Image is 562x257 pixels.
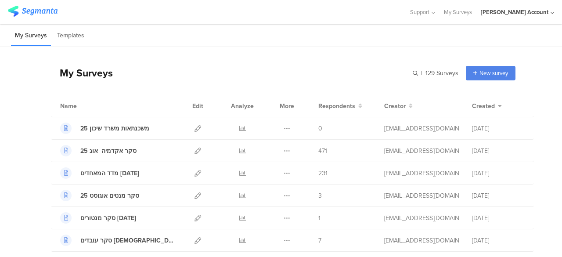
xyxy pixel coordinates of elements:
[472,124,525,133] div: [DATE]
[60,235,175,246] a: סקר עובדים [DEMOGRAPHIC_DATA] שהושמו [DATE]
[384,191,459,200] div: afkar2005@gmail.com
[318,214,321,223] span: 1
[318,101,362,111] button: Respondents
[472,236,525,245] div: [DATE]
[318,169,328,178] span: 231
[410,8,429,16] span: Support
[384,101,413,111] button: Creator
[60,101,113,111] div: Name
[51,65,113,80] div: My Surveys
[472,101,495,111] span: Created
[384,169,459,178] div: afkar2005@gmail.com
[11,25,51,46] li: My Surveys
[479,69,508,77] span: New survey
[60,212,136,224] a: סקר מנטורים [DATE]
[80,214,136,223] div: סקר מנטורים אוגוסט 25
[80,124,149,133] div: משכנתאות משרד שיכון 25
[318,191,322,200] span: 3
[384,124,459,133] div: afkar2005@gmail.com
[472,191,525,200] div: [DATE]
[60,123,149,134] a: משכנתאות משרד שיכון 25
[425,69,458,78] span: 129 Surveys
[318,124,322,133] span: 0
[80,236,175,245] div: סקר עובדים ערבים שהושמו אוגוסט 25
[472,214,525,223] div: [DATE]
[80,146,137,156] div: סקר אקדמיה אוג 25
[384,214,459,223] div: afkar2005@gmail.com
[472,169,525,178] div: [DATE]
[60,190,139,201] a: סקר מנטים אוגוסט 25
[384,146,459,156] div: afkar2005@gmail.com
[481,8,548,16] div: [PERSON_NAME] Account
[472,146,525,156] div: [DATE]
[472,101,502,111] button: Created
[384,236,459,245] div: afkar2005@gmail.com
[53,25,88,46] li: Templates
[277,95,296,117] div: More
[60,167,139,179] a: מדד המאחדים [DATE]
[229,95,256,117] div: Analyze
[80,169,139,178] div: מדד המאחדים אוגוסט 25
[318,236,321,245] span: 7
[8,6,58,17] img: segmanta logo
[318,146,327,156] span: 471
[60,145,137,156] a: סקר אקדמיה אוג 25
[420,69,424,78] span: |
[384,101,406,111] span: Creator
[80,191,139,200] div: סקר מנטים אוגוסט 25
[318,101,355,111] span: Respondents
[188,95,207,117] div: Edit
